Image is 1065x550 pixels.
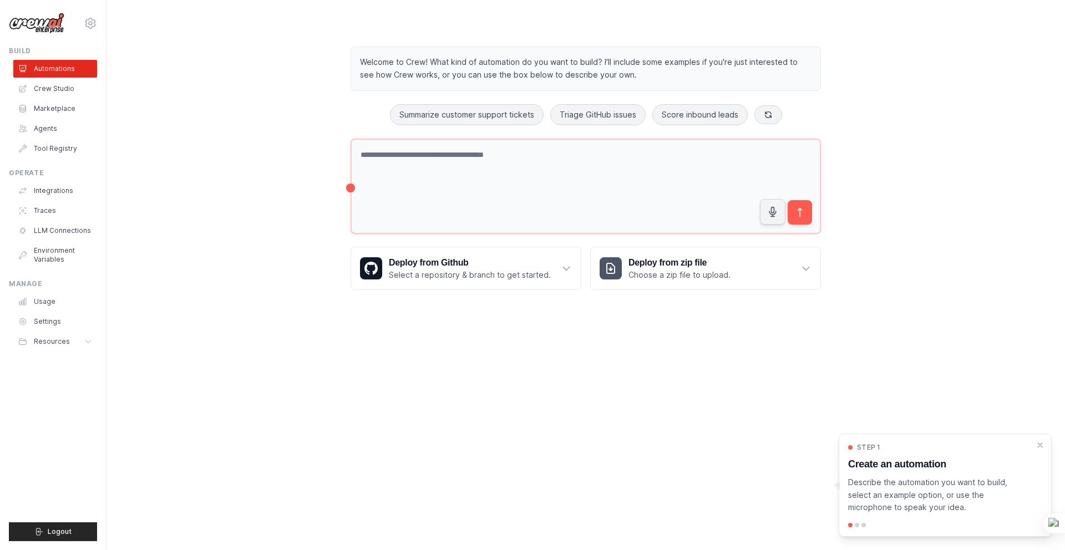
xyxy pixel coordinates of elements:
p: Describe the automation you want to build, select an example option, or use the microphone to spe... [848,476,1029,514]
h3: Deploy from zip file [628,256,731,269]
a: Settings [13,313,97,330]
a: Marketplace [13,100,97,118]
button: Close walkthrough [1036,441,1044,450]
button: Resources [13,333,97,350]
a: Traces [13,202,97,220]
span: Logout [48,527,72,536]
div: Build [9,47,97,55]
img: Logo [9,13,64,34]
button: Summarize customer support tickets [390,104,544,125]
button: Logout [9,522,97,541]
p: Welcome to Crew! What kind of automation do you want to build? I'll include some examples if you'... [360,56,812,82]
div: Operate [9,169,97,177]
a: Crew Studio [13,80,97,98]
a: Agents [13,120,97,137]
button: Triage GitHub issues [550,104,646,125]
span: Resources [34,337,70,346]
a: Integrations [13,182,97,200]
a: Automations [13,60,97,78]
p: Select a repository & branch to get started. [389,269,551,281]
h3: Deploy from Github [389,256,551,269]
p: Choose a zip file to upload. [628,269,731,281]
button: Score inbound leads [652,104,748,125]
a: LLM Connections [13,222,97,240]
a: Tool Registry [13,140,97,157]
div: Manage [9,279,97,288]
a: Environment Variables [13,242,97,268]
a: Usage [13,293,97,310]
span: Step 1 [857,443,881,452]
h3: Create an automation [848,456,1029,472]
